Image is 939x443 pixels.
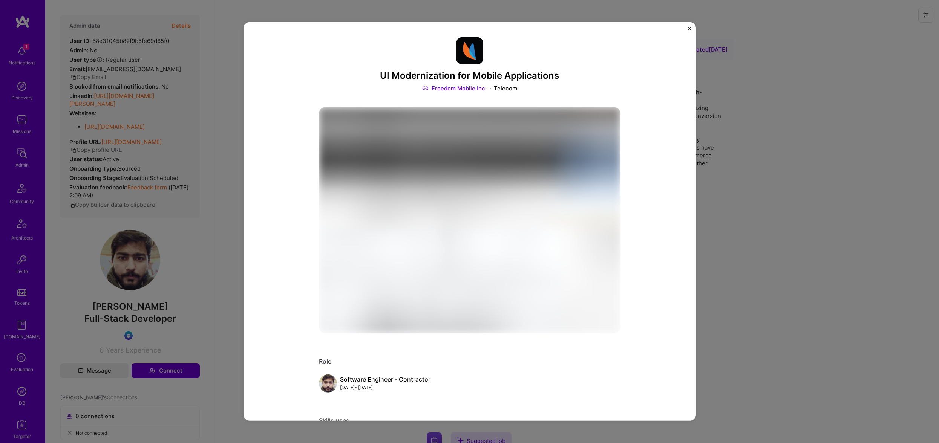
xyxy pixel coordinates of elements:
h3: UI Modernization for Mobile Applications [319,70,620,81]
div: Skills used [319,417,620,425]
button: Close [688,27,691,35]
div: Role [319,357,620,365]
div: Telecom [494,84,517,92]
img: Dot [490,84,491,92]
div: [DATE] - [DATE] [340,383,430,391]
a: Freedom Mobile Inc. [422,84,487,92]
div: Software Engineer - Contractor [340,376,430,383]
img: Link [422,84,429,92]
img: Company logo [456,37,483,64]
